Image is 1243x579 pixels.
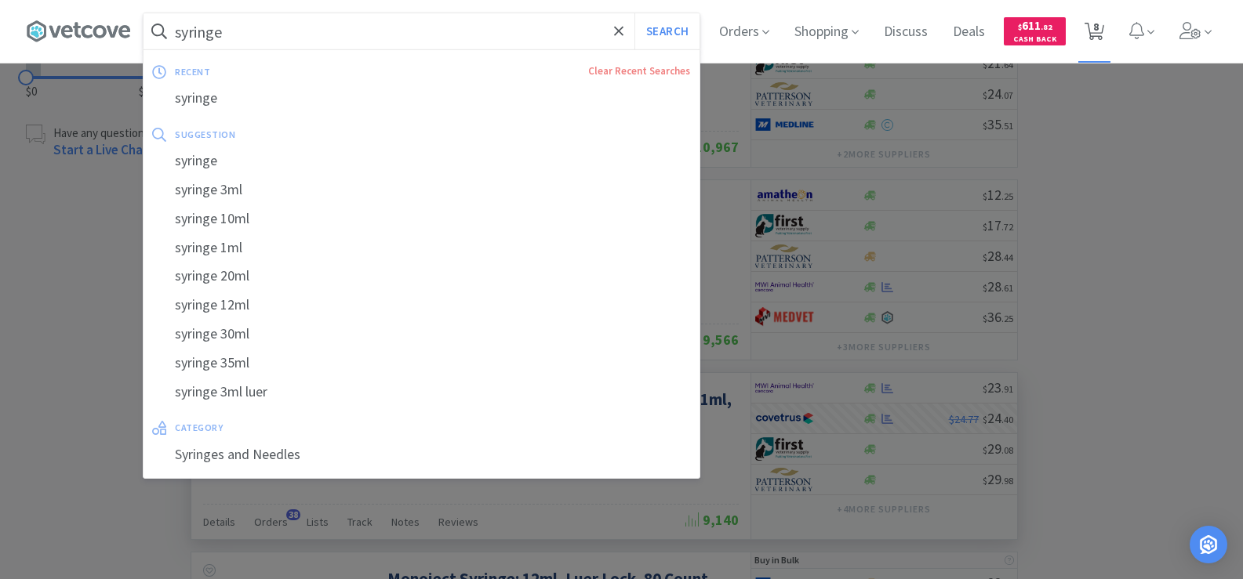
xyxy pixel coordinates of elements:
[144,13,700,49] input: Search by item, sku, manufacturer, ingredient, size...
[1078,27,1110,41] a: 8
[1013,35,1056,45] span: Cash Back
[144,320,700,349] div: syringe 30ml
[634,13,700,49] button: Search
[175,415,456,440] div: category
[144,378,700,407] div: syringe 3ml luer
[144,262,700,291] div: syringe 20ml
[144,233,700,262] div: syringe 1ml
[144,440,700,469] div: Syringes and Needles
[144,291,700,320] div: syringe 12ml
[1004,10,1066,52] a: $611.82Cash Back
[947,25,991,39] a: Deals
[144,147,700,176] div: syringe
[144,349,700,378] div: syringe 35ml
[588,64,690,78] a: Clear Recent Searches
[1018,22,1022,32] span: $
[1041,22,1052,32] span: . 82
[175,60,399,84] div: recent
[878,25,934,39] a: Discuss
[144,84,700,113] div: syringe
[1190,526,1227,563] div: Open Intercom Messenger
[175,122,463,147] div: suggestion
[1018,18,1052,33] span: 611
[144,204,700,233] div: syringe 10ml
[144,176,700,204] div: syringe 3ml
